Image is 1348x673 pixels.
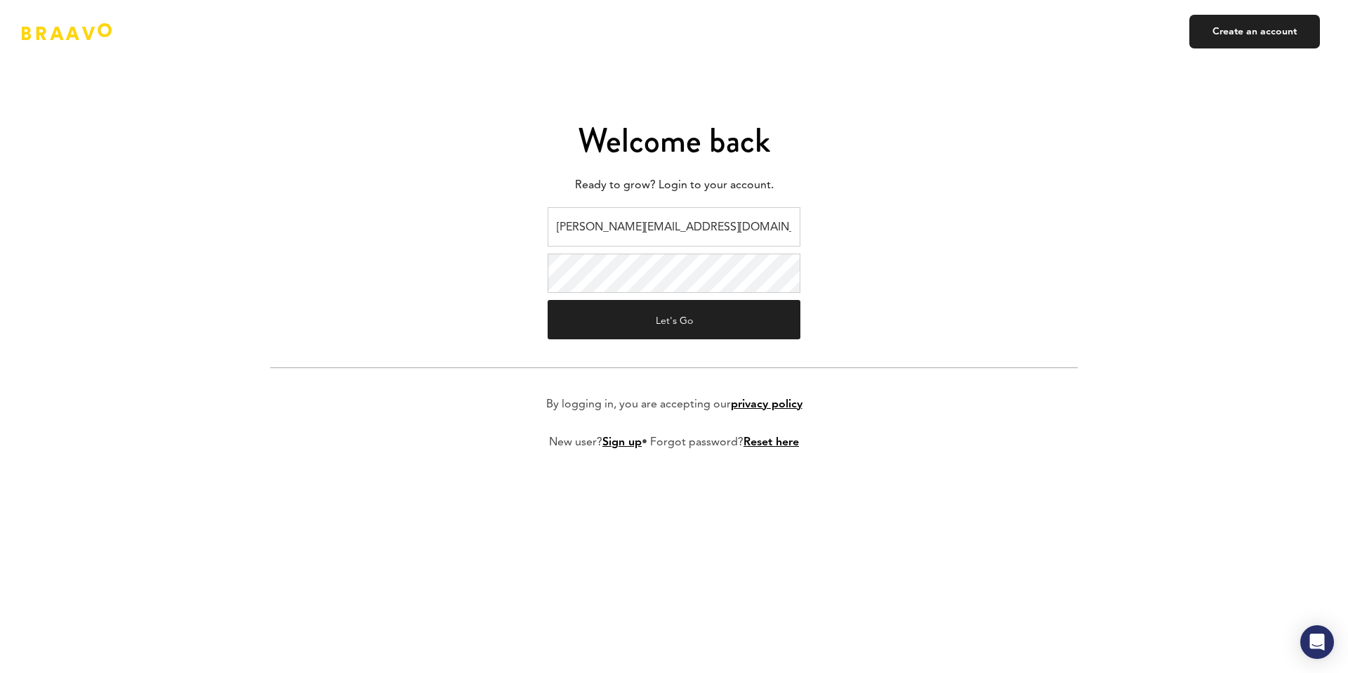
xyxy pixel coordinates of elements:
[1189,15,1320,48] a: Create an account
[270,175,1078,196] p: Ready to grow? Login to your account.
[103,10,153,22] span: Support
[578,117,770,164] span: Welcome back
[549,434,799,451] p: New user? • Forgot password?
[546,396,802,413] p: By logging in, you are accepting our
[731,399,802,410] a: privacy policy
[548,207,800,247] input: Email
[602,437,642,448] a: Sign up
[744,437,799,448] a: Reset here
[548,300,800,339] button: Let's Go
[1300,625,1334,659] div: Open Intercom Messenger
